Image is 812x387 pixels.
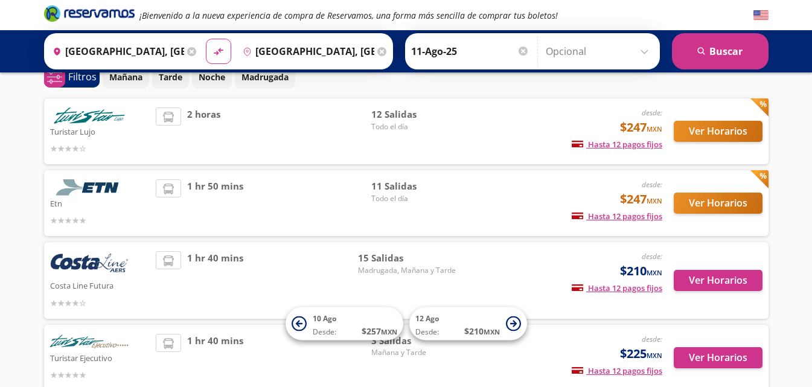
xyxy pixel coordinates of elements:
[647,124,662,133] small: MXN
[546,36,654,66] input: Opcional
[415,313,439,324] span: 12 Ago
[411,36,529,66] input: Elegir Fecha
[371,107,456,121] span: 12 Salidas
[642,334,662,344] em: desde:
[199,71,225,83] p: Noche
[313,313,336,324] span: 10 Ago
[620,190,662,208] span: $247
[241,71,289,83] p: Madrugada
[409,307,527,341] button: 12 AgoDesde:$210MXN
[620,118,662,136] span: $247
[672,33,769,69] button: Buscar
[371,121,456,132] span: Todo el día
[50,334,129,350] img: Turistar Ejecutivo
[48,36,184,66] input: Buscar Origen
[647,196,662,205] small: MXN
[103,65,149,89] button: Mañana
[464,325,500,337] span: $ 210
[187,334,243,382] span: 1 hr 40 mins
[620,262,662,280] span: $210
[674,347,762,368] button: Ver Horarios
[50,124,150,138] p: Turistar Lujo
[44,4,135,26] a: Brand Logo
[187,179,243,227] span: 1 hr 50 mins
[642,251,662,261] em: desde:
[187,107,220,155] span: 2 horas
[313,327,336,337] span: Desde:
[572,283,662,293] span: Hasta 12 pagos fijos
[415,327,439,337] span: Desde:
[152,65,189,89] button: Tarde
[235,65,295,89] button: Madrugada
[642,179,662,190] em: desde:
[286,307,403,341] button: 10 AgoDesde:$257MXN
[50,350,150,365] p: Turistar Ejecutivo
[371,334,456,348] span: 3 Salidas
[572,211,662,222] span: Hasta 12 pagos fijos
[358,265,456,276] span: Madrugada, Mañana y Tarde
[238,36,374,66] input: Buscar Destino
[371,193,456,204] span: Todo el día
[50,278,150,292] p: Costa Line Futura
[362,325,397,337] span: $ 257
[674,121,762,142] button: Ver Horarios
[642,107,662,118] em: desde:
[371,179,456,193] span: 11 Salidas
[647,268,662,277] small: MXN
[50,179,129,196] img: Etn
[50,251,129,278] img: Costa Line Futura
[674,193,762,214] button: Ver Horarios
[381,327,397,336] small: MXN
[572,365,662,376] span: Hasta 12 pagos fijos
[371,347,456,358] span: Mañana y Tarde
[50,196,150,210] p: Etn
[50,107,129,124] img: Turistar Lujo
[620,345,662,363] span: $225
[192,65,232,89] button: Noche
[484,327,500,336] small: MXN
[358,251,456,265] span: 15 Salidas
[68,69,97,84] p: Filtros
[572,139,662,150] span: Hasta 12 pagos fijos
[44,66,100,88] button: 0Filtros
[753,8,769,23] button: English
[109,71,142,83] p: Mañana
[674,270,762,291] button: Ver Horarios
[44,4,135,22] i: Brand Logo
[159,71,182,83] p: Tarde
[647,351,662,360] small: MXN
[187,251,243,310] span: 1 hr 40 mins
[139,10,558,21] em: ¡Bienvenido a la nueva experiencia de compra de Reservamos, una forma más sencilla de comprar tus...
